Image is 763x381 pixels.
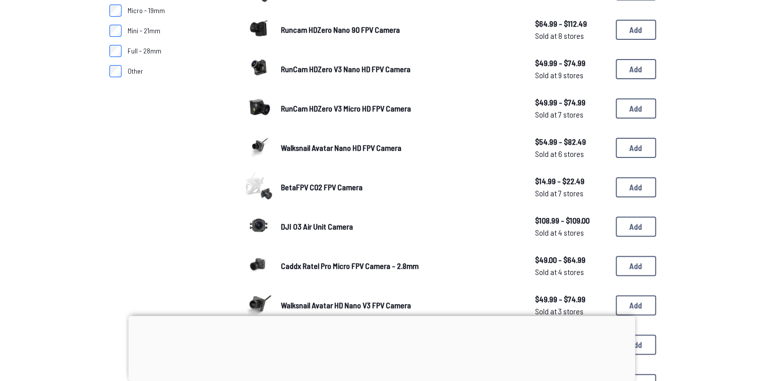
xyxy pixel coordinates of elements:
a: Walksnail Avatar Nano HD FPV Camera [281,142,519,154]
span: Mini - 21mm [128,26,160,36]
a: Caddx Ratel Pro Micro FPV Camera - 2.8mm [281,260,519,272]
button: Add [616,335,656,355]
img: image [245,290,273,318]
span: Sold at 4 stores [535,266,608,278]
span: $64.99 - $112.49 [535,18,608,30]
input: Mini - 21mm [109,25,122,37]
img: image [245,53,273,82]
button: Add [616,256,656,276]
span: Runcam HDZero Nano 90 FPV Camera [281,25,400,34]
a: image [245,132,273,164]
span: $14.99 - $22.49 [535,175,608,187]
span: $54.99 - $82.49 [535,136,608,148]
span: Micro - 19mm [128,6,165,16]
img: image [245,93,273,121]
button: Add [616,177,656,197]
button: Add [616,59,656,79]
a: image [245,290,273,321]
a: DJI O3 Air Unit Camera [281,221,519,233]
button: Add [616,295,656,315]
span: Sold at 3 stores [535,305,608,317]
input: Other [109,65,122,77]
img: image [245,211,273,239]
span: Walksnail Avatar Nano HD FPV Camera [281,143,401,152]
a: image [245,172,273,203]
button: Add [616,98,656,119]
img: image [245,14,273,42]
button: Add [616,216,656,237]
iframe: Advertisement [128,316,635,378]
a: RunCam HDZero V3 Micro HD FPV Camera [281,102,519,115]
img: image [245,132,273,160]
span: Sold at 6 stores [535,148,608,160]
span: $49.99 - $74.99 [535,293,608,305]
a: Walksnail Avatar HD Nano V3 FPV Camera [281,299,519,311]
span: Sold at 7 stores [535,108,608,121]
span: Sold at 4 stores [535,227,608,239]
a: image [245,250,273,282]
span: Other [128,66,143,76]
input: Micro - 19mm [109,5,122,17]
input: Full - 28mm [109,45,122,57]
a: RunCam HDZero V3 Nano HD FPV Camera [281,63,519,75]
span: $108.99 - $109.00 [535,214,608,227]
a: image [245,14,273,45]
span: Full - 28mm [128,46,161,56]
span: Caddx Ratel Pro Micro FPV Camera - 2.8mm [281,261,419,270]
a: BetaFPV C02 FPV Camera [281,181,519,193]
button: Add [616,138,656,158]
span: Sold at 7 stores [535,187,608,199]
span: RunCam HDZero V3 Micro HD FPV Camera [281,103,411,113]
a: image [245,211,273,242]
a: image [245,53,273,85]
a: image [245,93,273,124]
span: $49.99 - $74.99 [535,57,608,69]
span: BetaFPV C02 FPV Camera [281,182,363,192]
a: Runcam HDZero Nano 90 FPV Camera [281,24,519,36]
span: RunCam HDZero V3 Nano HD FPV Camera [281,64,410,74]
img: image [245,172,273,200]
span: Walksnail Avatar HD Nano V3 FPV Camera [281,300,411,310]
img: image [245,250,273,279]
span: Sold at 8 stores [535,30,608,42]
span: $49.99 - $74.99 [535,96,608,108]
span: DJI O3 Air Unit Camera [281,222,353,231]
span: Sold at 9 stores [535,69,608,81]
button: Add [616,20,656,40]
span: $49.00 - $64.99 [535,254,608,266]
